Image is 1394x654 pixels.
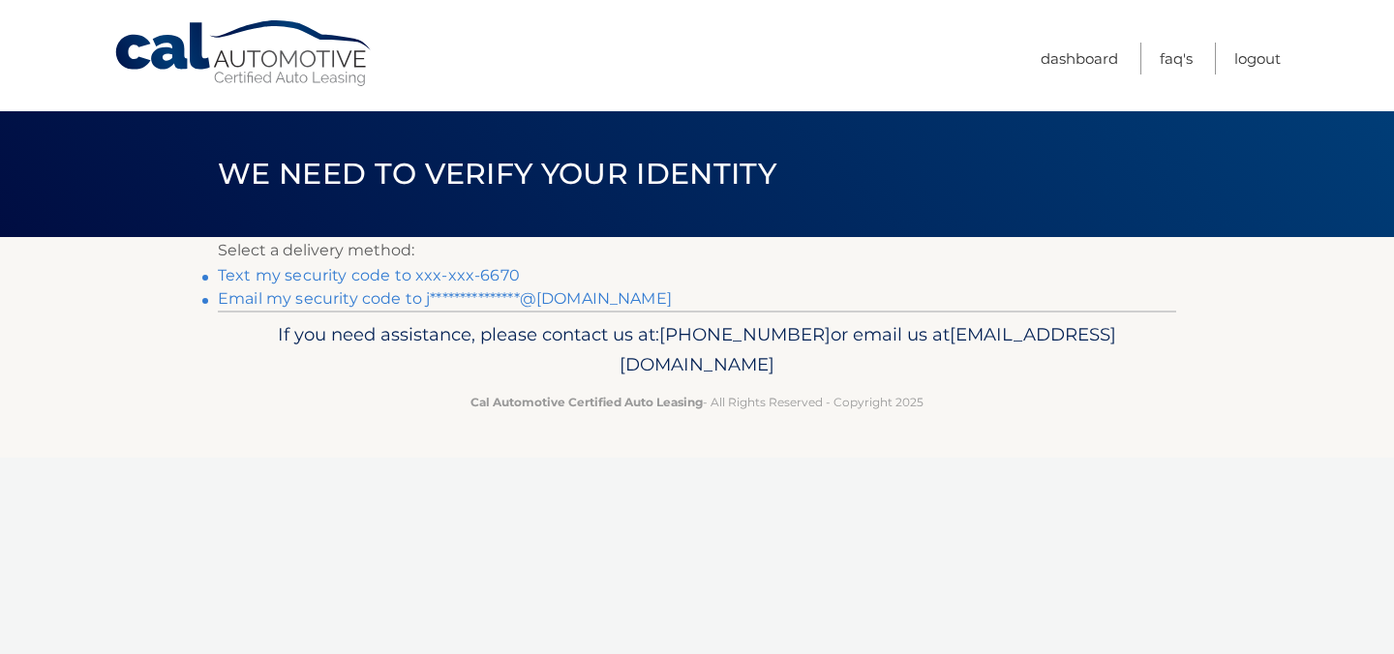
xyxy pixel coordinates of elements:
[470,395,703,409] strong: Cal Automotive Certified Auto Leasing
[113,19,375,88] a: Cal Automotive
[659,323,831,345] span: [PHONE_NUMBER]
[218,237,1176,264] p: Select a delivery method:
[1160,43,1193,74] a: FAQ's
[1234,43,1281,74] a: Logout
[230,319,1164,381] p: If you need assistance, please contact us at: or email us at
[1041,43,1118,74] a: Dashboard
[218,266,520,284] a: Text my security code to xxx-xxx-6670
[218,156,776,192] span: We need to verify your identity
[230,392,1164,412] p: - All Rights Reserved - Copyright 2025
